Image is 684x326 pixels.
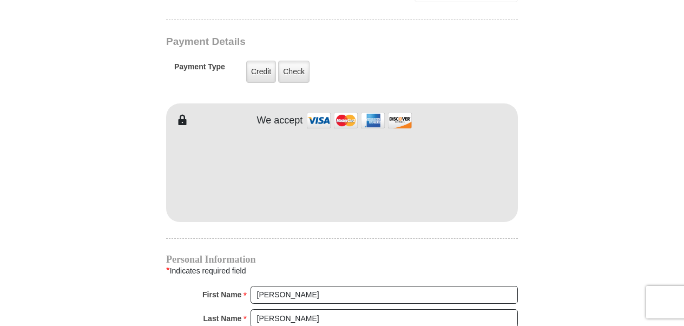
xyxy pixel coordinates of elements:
h4: We accept [257,115,303,127]
div: Indicates required field [166,264,518,278]
label: Check [278,61,310,83]
label: Credit [246,61,276,83]
h3: Payment Details [166,36,442,48]
strong: Last Name [203,311,242,326]
h5: Payment Type [174,62,225,77]
h4: Personal Information [166,255,518,264]
strong: First Name [202,287,241,302]
img: credit cards accepted [305,109,413,132]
